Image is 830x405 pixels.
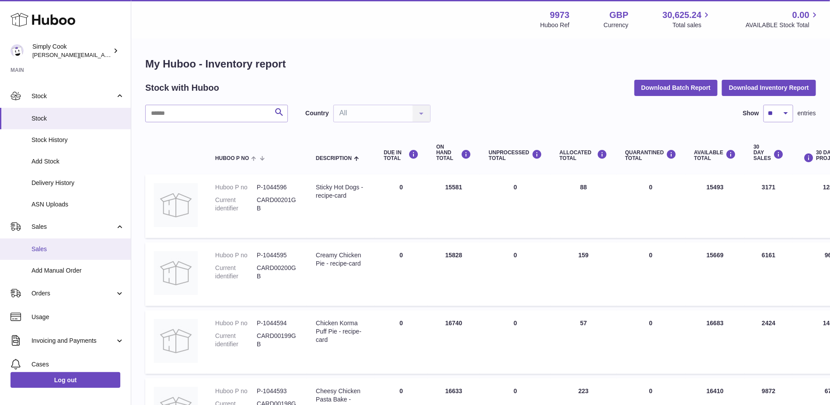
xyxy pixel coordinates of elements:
[257,387,298,395] dd: P-1044593
[436,144,471,162] div: ON HAND Total
[649,184,653,191] span: 0
[257,196,298,213] dd: CARD00201GB
[551,242,616,306] td: 159
[215,332,257,348] dt: Current identifier
[11,44,24,57] img: emma@simplycook.com
[662,9,701,21] span: 30,625.24
[215,264,257,281] dt: Current identifier
[32,289,115,298] span: Orders
[792,9,809,21] span: 0.00
[745,242,792,306] td: 6161
[32,337,115,345] span: Invoicing and Payments
[32,200,124,209] span: ASN Uploads
[745,174,792,238] td: 3171
[489,149,542,161] div: UNPROCESSED Total
[215,156,249,161] span: Huboo P no
[375,242,427,306] td: 0
[604,21,629,29] div: Currency
[154,319,198,363] img: product image
[384,149,419,161] div: DUE IN TOTAL
[316,319,366,344] div: Chicken Korma Puff Pie - recipe-card
[753,144,784,162] div: 30 DAY SALES
[649,387,653,394] span: 0
[257,183,298,192] dd: P-1044596
[32,179,124,187] span: Delivery History
[32,51,175,58] span: [PERSON_NAME][EMAIL_ADDRESS][DOMAIN_NAME]
[154,183,198,227] img: product image
[215,319,257,327] dt: Huboo P no
[427,310,480,374] td: 16740
[32,92,115,100] span: Stock
[145,82,219,94] h2: Stock with Huboo
[649,320,653,327] span: 0
[634,80,718,96] button: Download Batch Report
[257,251,298,259] dd: P-1044595
[662,9,711,29] a: 30,625.24 Total sales
[672,21,711,29] span: Total sales
[154,251,198,295] img: product image
[649,252,653,259] span: 0
[686,242,745,306] td: 15669
[625,149,677,161] div: QUARANTINED Total
[427,242,480,306] td: 15828
[215,387,257,395] dt: Huboo P no
[215,183,257,192] dt: Huboo P no
[746,9,819,29] a: 0.00 AVAILABLE Stock Total
[32,223,115,231] span: Sales
[550,9,570,21] strong: 9973
[551,310,616,374] td: 57
[316,183,366,200] div: Sticky Hot Dogs - recipe-card
[257,264,298,281] dd: CARD00200GB
[551,174,616,238] td: 88
[560,149,608,161] div: ALLOCATED Total
[32,157,124,166] span: Add Stock
[32,266,124,275] span: Add Manual Order
[375,310,427,374] td: 0
[722,80,816,96] button: Download Inventory Report
[215,251,257,259] dt: Huboo P no
[257,332,298,348] dd: CARD00199GB
[743,109,759,117] label: Show
[32,360,124,369] span: Cases
[215,196,257,213] dt: Current identifier
[11,372,120,388] a: Log out
[32,136,124,144] span: Stock History
[316,156,352,161] span: Description
[257,319,298,327] dd: P-1044594
[32,313,124,321] span: Usage
[694,149,736,161] div: AVAILABLE Total
[427,174,480,238] td: 15581
[686,174,745,238] td: 15493
[32,43,111,59] div: Simply Cook
[480,174,551,238] td: 0
[745,310,792,374] td: 2424
[480,310,551,374] td: 0
[375,174,427,238] td: 0
[305,109,329,117] label: Country
[32,245,124,253] span: Sales
[746,21,819,29] span: AVAILABLE Stock Total
[540,21,570,29] div: Huboo Ref
[32,114,124,123] span: Stock
[798,109,816,117] span: entries
[145,57,816,71] h1: My Huboo - Inventory report
[316,251,366,268] div: Creamy Chicken Pie - recipe-card
[609,9,628,21] strong: GBP
[686,310,745,374] td: 16683
[480,242,551,306] td: 0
